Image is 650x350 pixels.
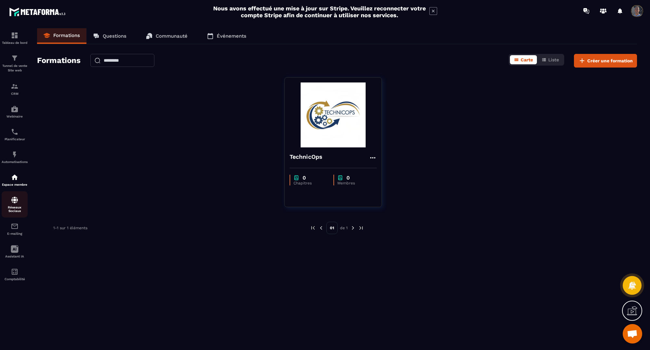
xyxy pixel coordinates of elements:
[201,28,253,44] a: Événements
[2,64,28,73] p: Tunnel de vente Site web
[293,175,299,181] img: chapter
[2,277,28,281] p: Comptabilité
[11,31,19,39] img: formation
[318,225,324,231] img: prev
[103,33,126,39] p: Questions
[213,5,426,19] h2: Nous avons effectué une mise à jour sur Stripe. Veuillez reconnecter votre compte Stripe afin de ...
[11,222,19,230] img: email
[37,54,81,68] h2: Formations
[53,226,87,230] p: 1-1 sur 1 éléments
[11,173,19,181] img: automations
[2,123,28,146] a: schedulerschedulerPlanificateur
[290,82,377,147] img: formation-background
[2,255,28,258] p: Assistant IA
[11,128,19,136] img: scheduler
[510,55,537,64] button: Carte
[284,77,390,215] a: formation-backgroundTechnicOpschapter0Chapitreschapter0Membres
[2,146,28,169] a: automationsautomationsAutomatisations
[290,152,323,161] h4: TechnicOps
[11,82,19,90] img: formation
[293,181,327,185] p: Chapitres
[139,28,194,44] a: Communauté
[346,175,350,181] p: 0
[2,183,28,186] p: Espace membre
[2,49,28,78] a: formationformationTunnel de vente Site web
[2,41,28,44] p: Tableau de bord
[2,92,28,95] p: CRM
[2,115,28,118] p: Webinaire
[53,32,80,38] p: Formations
[2,206,28,213] p: Réseaux Sociaux
[310,225,316,231] img: prev
[11,196,19,204] img: social-network
[326,222,338,234] p: 01
[2,232,28,235] p: E-mailing
[2,100,28,123] a: automationsautomationsWebinaire
[548,57,559,62] span: Liste
[11,54,19,62] img: formation
[337,181,370,185] p: Membres
[574,54,637,68] button: Créer une formation
[9,6,68,18] img: logo
[156,33,188,39] p: Communauté
[521,57,533,62] span: Carte
[2,27,28,49] a: formationformationTableau de bord
[337,175,343,181] img: chapter
[11,268,19,276] img: accountant
[11,105,19,113] img: automations
[303,175,306,181] p: 0
[2,160,28,164] p: Automatisations
[11,151,19,158] img: automations
[37,28,86,44] a: Formations
[86,28,133,44] a: Questions
[358,225,364,231] img: next
[217,33,246,39] p: Événements
[2,263,28,286] a: accountantaccountantComptabilité
[2,78,28,100] a: formationformationCRM
[2,169,28,191] a: automationsautomationsEspace membre
[340,225,348,231] p: de 1
[538,55,563,64] button: Liste
[2,137,28,141] p: Planificateur
[2,191,28,218] a: social-networksocial-networkRéseaux Sociaux
[2,218,28,240] a: emailemailE-mailing
[2,240,28,263] a: Assistant IA
[350,225,356,231] img: next
[623,324,642,344] div: Ouvrir le chat
[587,57,633,64] span: Créer une formation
